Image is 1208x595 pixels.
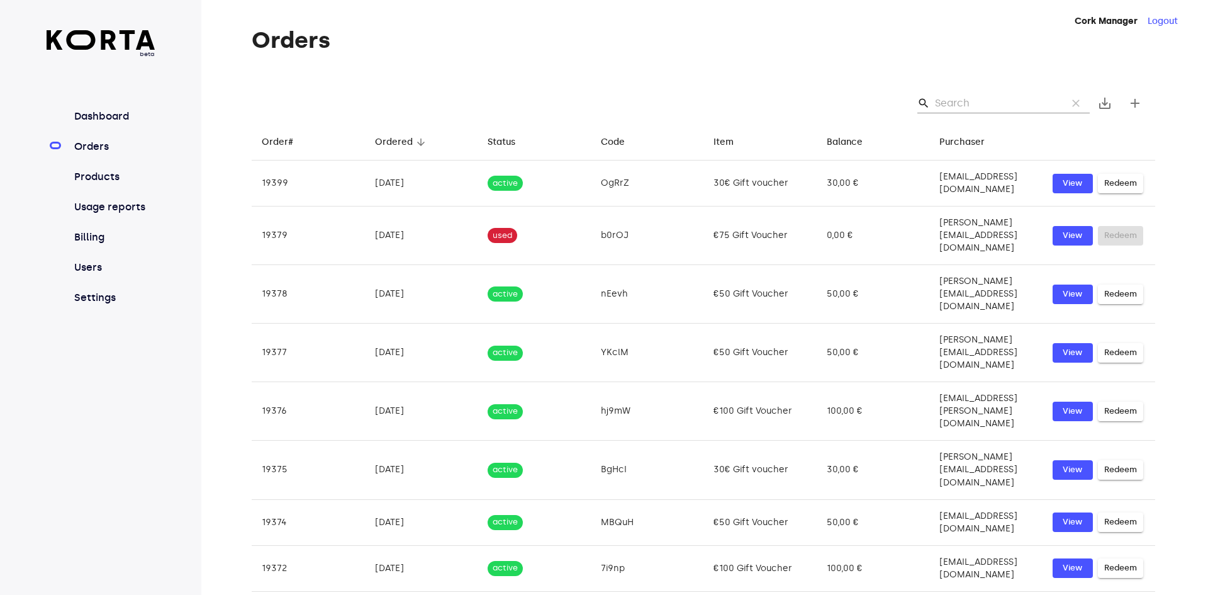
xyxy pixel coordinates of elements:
span: Item [713,135,750,150]
span: View [1059,463,1087,477]
span: Status [488,135,532,150]
a: Orders [72,139,155,154]
td: [DATE] [365,545,478,591]
span: View [1059,515,1087,530]
button: Redeem [1098,174,1143,193]
td: [DATE] [365,207,478,265]
td: BgHcI [591,441,704,499]
td: 30€ Gift voucher [703,161,817,207]
span: View [1059,287,1087,302]
span: save_alt [1097,96,1112,111]
button: Logout [1148,15,1178,28]
button: View [1053,402,1093,421]
td: 50,00 € [817,265,930,324]
td: [DATE] [365,161,478,207]
a: Products [72,169,155,184]
span: Balance [827,135,879,150]
button: Export [1090,88,1120,118]
span: active [488,562,523,574]
span: Ordered [375,135,429,150]
td: 0,00 € [817,207,930,265]
td: OgRrZ [591,161,704,207]
a: View [1053,460,1093,480]
td: hj9mW [591,382,704,441]
a: Billing [72,230,155,245]
span: Order# [262,135,310,150]
span: View [1059,176,1087,191]
td: 19375 [252,441,365,499]
button: View [1053,174,1093,193]
button: Redeem [1098,285,1143,304]
td: 19377 [252,324,365,382]
td: 50,00 € [817,499,930,545]
span: Code [601,135,641,150]
td: [PERSON_NAME][EMAIL_ADDRESS][DOMAIN_NAME] [929,324,1043,382]
button: View [1053,558,1093,578]
button: Redeem [1098,513,1143,532]
span: Redeem [1104,287,1137,302]
a: View [1053,226,1093,246]
span: View [1059,404,1087,419]
td: 7i9np [591,545,704,591]
span: Search [917,97,930,110]
td: [DATE] [365,324,478,382]
span: Purchaser [939,135,1001,150]
div: Code [601,135,625,150]
td: MBQuH [591,499,704,545]
td: 19376 [252,382,365,441]
span: Redeem [1104,515,1137,530]
td: nEevh [591,265,704,324]
div: Purchaser [939,135,985,150]
a: Usage reports [72,200,155,215]
button: Redeem [1098,402,1143,421]
span: View [1059,561,1087,575]
td: €50 Gift Voucher [703,499,817,545]
span: used [488,230,517,242]
img: Korta [47,30,155,50]
span: arrow_downward [415,137,427,148]
td: [DATE] [365,441,478,499]
span: Redeem [1104,404,1137,419]
td: [EMAIL_ADDRESS][DOMAIN_NAME] [929,499,1043,545]
a: Dashboard [72,109,155,124]
td: €75 Gift Voucher [703,207,817,265]
td: 100,00 € [817,382,930,441]
span: active [488,516,523,528]
button: Redeem [1098,460,1143,480]
td: 30,00 € [817,161,930,207]
span: View [1059,229,1087,243]
button: View [1053,513,1093,532]
a: Users [72,260,155,275]
button: View [1053,285,1093,304]
span: View [1059,346,1087,360]
td: [DATE] [365,382,478,441]
td: €50 Gift Voucher [703,265,817,324]
td: [DATE] [365,499,478,545]
span: active [488,178,523,190]
span: active [488,405,523,417]
td: 100,00 € [817,545,930,591]
div: Ordered [375,135,413,150]
td: [PERSON_NAME][EMAIL_ADDRESS][DOMAIN_NAME] [929,265,1043,324]
h1: Orders [252,28,1155,53]
span: Redeem [1104,176,1137,191]
span: Redeem [1104,561,1137,575]
td: [PERSON_NAME][EMAIL_ADDRESS][DOMAIN_NAME] [929,207,1043,265]
td: [EMAIL_ADDRESS][PERSON_NAME][DOMAIN_NAME] [929,382,1043,441]
td: 19372 [252,545,365,591]
button: Redeem [1098,558,1143,578]
td: YKclM [591,324,704,382]
td: 19379 [252,207,365,265]
td: 19399 [252,161,365,207]
span: Redeem [1104,346,1137,360]
div: Order# [262,135,293,150]
td: €100 Gift Voucher [703,545,817,591]
div: Status [488,135,515,150]
span: beta [47,50,155,59]
td: 19374 [252,499,365,545]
